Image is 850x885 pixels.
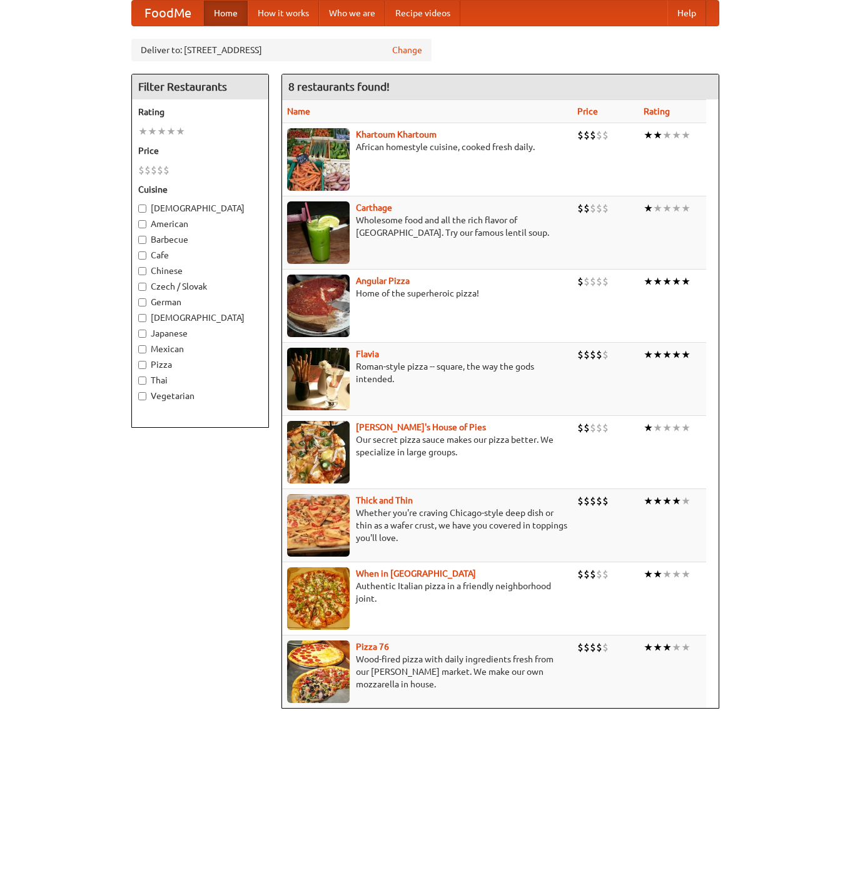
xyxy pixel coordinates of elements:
li: $ [157,163,163,177]
input: [DEMOGRAPHIC_DATA] [138,314,146,322]
li: $ [584,201,590,215]
li: $ [596,567,602,581]
li: ★ [166,124,176,138]
li: $ [577,421,584,435]
a: Change [392,44,422,56]
a: Pizza 76 [356,642,389,652]
li: ★ [681,275,691,288]
h5: Cuisine [138,183,262,196]
li: ★ [672,640,681,654]
li: $ [584,494,590,508]
label: Cafe [138,249,262,261]
li: ★ [662,640,672,654]
label: Barbecue [138,233,262,246]
li: $ [602,640,609,654]
li: $ [577,567,584,581]
li: ★ [672,275,681,288]
li: $ [577,128,584,142]
p: Wood-fired pizza with daily ingredients fresh from our [PERSON_NAME] market. We make our own mozz... [287,653,567,690]
a: Name [287,106,310,116]
li: ★ [138,124,148,138]
li: ★ [681,494,691,508]
li: ★ [644,421,653,435]
img: carthage.jpg [287,201,350,264]
input: Cafe [138,251,146,260]
img: wheninrome.jpg [287,567,350,630]
a: Who we are [319,1,385,26]
li: ★ [681,348,691,362]
li: $ [590,275,596,288]
li: $ [590,348,596,362]
b: [PERSON_NAME]'s House of Pies [356,422,486,432]
p: Whether you're craving Chicago-style deep dish or thin as a wafer crust, we have you covered in t... [287,507,567,544]
a: Rating [644,106,670,116]
input: Vegetarian [138,392,146,400]
li: $ [602,494,609,508]
li: ★ [653,494,662,508]
li: $ [584,567,590,581]
li: $ [577,348,584,362]
input: Thai [138,377,146,385]
li: ★ [644,275,653,288]
label: American [138,218,262,230]
li: ★ [662,201,672,215]
h4: Filter Restaurants [132,74,268,99]
img: flavia.jpg [287,348,350,410]
b: Thick and Thin [356,495,413,505]
li: $ [590,640,596,654]
li: ★ [653,201,662,215]
li: ★ [672,494,681,508]
li: ★ [653,275,662,288]
li: $ [584,640,590,654]
input: Czech / Slovak [138,283,146,291]
a: Flavia [356,349,379,359]
img: khartoum.jpg [287,128,350,191]
li: ★ [644,348,653,362]
p: Our secret pizza sauce makes our pizza better. We specialize in large groups. [287,433,567,458]
li: ★ [644,567,653,581]
li: ★ [653,421,662,435]
input: American [138,220,146,228]
div: Deliver to: [STREET_ADDRESS] [131,39,432,61]
li: $ [596,640,602,654]
li: ★ [672,421,681,435]
b: Carthage [356,203,392,213]
input: Barbecue [138,236,146,244]
li: ★ [672,348,681,362]
label: Chinese [138,265,262,277]
a: Khartoum Khartoum [356,129,437,139]
li: $ [590,494,596,508]
li: $ [577,201,584,215]
input: Japanese [138,330,146,338]
p: Home of the superheroic pizza! [287,287,567,300]
li: $ [602,421,609,435]
li: $ [577,640,584,654]
li: $ [144,163,151,177]
label: German [138,296,262,308]
a: When in [GEOGRAPHIC_DATA] [356,569,476,579]
li: ★ [672,567,681,581]
a: Price [577,106,598,116]
label: Pizza [138,358,262,371]
li: $ [596,348,602,362]
input: Chinese [138,267,146,275]
li: $ [596,128,602,142]
li: ★ [644,494,653,508]
li: ★ [681,421,691,435]
b: Angular Pizza [356,276,410,286]
li: $ [602,348,609,362]
p: Authentic Italian pizza in a friendly neighborhood joint. [287,580,567,605]
img: thick.jpg [287,494,350,557]
h5: Price [138,144,262,157]
li: ★ [662,567,672,581]
input: Pizza [138,361,146,369]
li: ★ [672,201,681,215]
li: $ [151,163,157,177]
li: $ [577,494,584,508]
li: $ [602,567,609,581]
p: African homestyle cuisine, cooked fresh daily. [287,141,567,153]
a: Home [204,1,248,26]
